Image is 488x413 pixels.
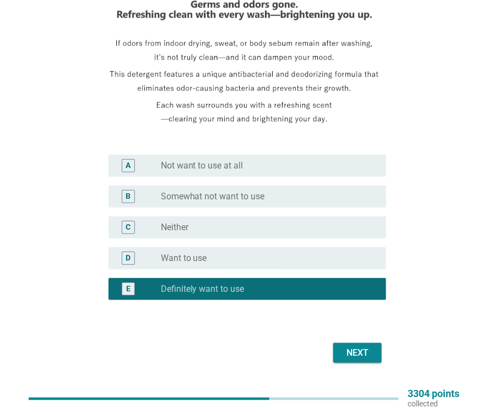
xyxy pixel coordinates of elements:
p: 3304 points [408,389,459,399]
label: Somewhat not want to use [161,191,265,202]
label: Want to use [161,253,207,264]
div: E [126,284,131,295]
div: Next [342,346,373,360]
label: Not want to use at all [161,160,243,171]
button: Next [333,343,382,363]
div: C [126,222,131,233]
p: collected [408,399,459,409]
div: A [126,160,131,172]
div: D [126,253,131,264]
label: Neither [161,222,188,233]
label: Definitely want to use [161,284,245,295]
div: B [126,191,131,203]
